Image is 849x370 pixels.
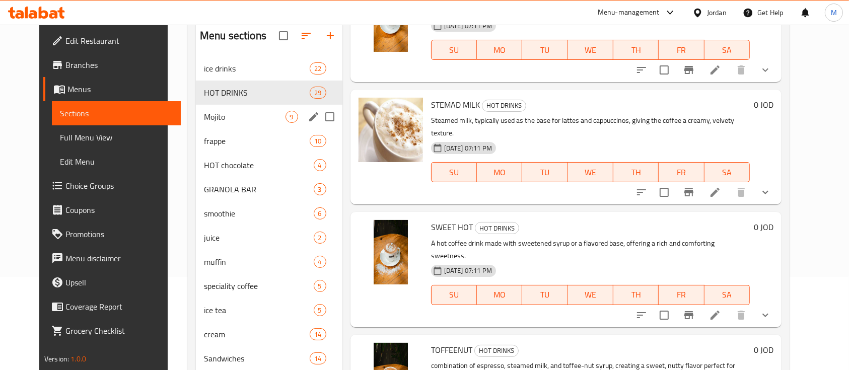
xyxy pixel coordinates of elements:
a: Promotions [43,222,181,246]
span: ice drinks [204,62,310,75]
span: 4 [314,161,326,170]
button: SA [704,162,750,182]
span: 3 [314,185,326,194]
h6: 0 JOD [754,343,773,357]
a: Upsell [43,270,181,294]
span: Mojito [204,111,286,123]
span: Branches [65,59,173,71]
div: items [314,232,326,244]
span: SA [709,287,746,302]
span: Sandwiches [204,352,310,364]
span: Coverage Report [65,301,173,313]
div: cream14 [196,322,342,346]
span: TOFFEENUT [431,342,472,357]
div: muffin4 [196,250,342,274]
span: HOT DRINKS [204,87,310,99]
span: 6 [314,209,326,218]
button: MO [477,285,522,305]
span: FR [663,165,700,180]
button: WE [568,40,613,60]
span: Edit Restaurant [65,35,173,47]
span: TH [617,165,655,180]
div: ice tea [204,304,314,316]
span: TU [526,43,563,57]
button: SU [431,40,477,60]
span: Upsell [65,276,173,288]
a: Edit menu item [709,186,721,198]
a: Full Menu View [52,125,181,150]
a: Menu disclaimer [43,246,181,270]
span: smoothie [204,207,314,219]
button: SA [704,40,750,60]
div: smoothie6 [196,201,342,226]
div: HOT chocolate4 [196,153,342,177]
button: show more [753,303,777,327]
img: STEMAD MILK [359,98,423,162]
div: Jordan [707,7,727,18]
button: TU [522,162,568,182]
span: MO [481,287,518,302]
button: SU [431,285,477,305]
div: Menu-management [598,7,660,19]
button: sort-choices [629,58,654,82]
span: 10 [310,136,325,146]
span: FR [663,287,700,302]
span: TH [617,287,655,302]
a: Coupons [43,198,181,222]
svg: Show Choices [759,309,771,321]
button: WE [568,285,613,305]
div: items [314,256,326,268]
img: SWEET HOT [359,220,423,284]
span: FR [663,43,700,57]
button: sort-choices [629,180,654,204]
span: 5 [314,281,326,291]
span: Full Menu View [60,131,173,143]
div: items [314,207,326,219]
div: Mojito9edit [196,105,342,129]
span: Promotions [65,228,173,240]
div: HOT chocolate [204,159,314,171]
div: items [314,280,326,292]
button: FR [659,285,704,305]
button: Branch-specific-item [677,58,701,82]
a: Edit menu item [709,309,721,321]
span: 2 [314,233,326,243]
button: SU [431,162,477,182]
span: 14 [310,330,325,339]
span: [DATE] 07:11 PM [440,143,496,153]
span: cream [204,328,310,340]
h6: 0 JOD [754,98,773,112]
span: GRANOLA BAR [204,183,314,195]
button: FR [659,40,704,60]
span: juice [204,232,314,244]
span: HOT DRINKS [475,345,518,356]
h2: Menu sections [200,28,266,43]
a: Edit Restaurant [43,29,181,53]
span: SA [709,165,746,180]
button: TU [522,285,568,305]
span: HOT DRINKS [475,223,519,234]
a: Branches [43,53,181,77]
div: items [314,159,326,171]
span: Coupons [65,204,173,216]
div: items [310,352,326,364]
button: MO [477,40,522,60]
span: Grocery Checklist [65,325,173,337]
button: Branch-specific-item [677,303,701,327]
div: ice tea5 [196,298,342,322]
span: 29 [310,88,325,98]
span: frappe [204,135,310,147]
button: TH [613,40,659,60]
div: items [286,111,298,123]
button: delete [729,303,753,327]
span: Select to update [654,59,675,81]
a: Edit menu item [709,64,721,76]
a: Menus [43,77,181,101]
button: sort-choices [629,303,654,327]
span: 4 [314,257,326,267]
span: TU [526,287,563,302]
span: 14 [310,354,325,363]
div: speciality coffee5 [196,274,342,298]
div: juice2 [196,226,342,250]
